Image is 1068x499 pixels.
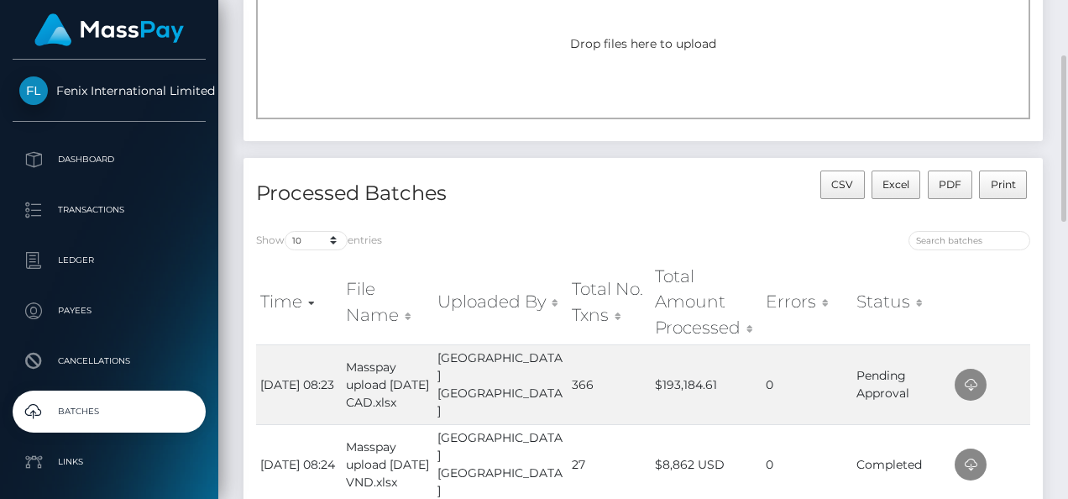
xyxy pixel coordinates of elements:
p: Payees [19,298,199,323]
td: 0 [762,344,851,424]
a: Links [13,441,206,483]
p: Batches [19,399,199,424]
th: Errors: activate to sort column ascending [762,260,851,344]
td: 366 [568,344,652,424]
td: $193,184.61 [651,344,762,424]
th: Total No. Txns: activate to sort column ascending [568,260,652,344]
label: Show entries [256,231,382,250]
img: MassPay Logo [34,13,184,46]
span: Print [991,178,1016,191]
span: Drop files here to upload [570,36,716,51]
button: Print [979,171,1027,199]
td: [DATE] 08:23 [256,344,342,424]
p: Dashboard [19,147,199,172]
a: Cancellations [13,340,206,382]
td: Pending Approval [852,344,951,424]
a: Payees [13,290,206,332]
h4: Processed Batches [256,179,631,208]
th: Total Amount Processed: activate to sort column ascending [651,260,762,344]
a: Transactions [13,189,206,231]
th: File Name: activate to sort column ascending [342,260,433,344]
span: Fenix International Limited [13,83,206,98]
a: Dashboard [13,139,206,181]
a: Batches [13,391,206,433]
td: [GEOGRAPHIC_DATA] [GEOGRAPHIC_DATA] [433,344,568,424]
span: CSV [831,178,853,191]
img: Fenix International Limited [19,76,48,105]
button: Excel [872,171,921,199]
p: Cancellations [19,349,199,374]
th: Time: activate to sort column ascending [256,260,342,344]
a: Ledger [13,239,206,281]
td: Masspay upload [DATE] CAD.xlsx [342,344,433,424]
th: Uploaded By: activate to sort column ascending [433,260,568,344]
th: Status: activate to sort column ascending [852,260,951,344]
span: PDF [939,178,961,191]
p: Ledger [19,248,199,273]
button: PDF [928,171,973,199]
input: Search batches [908,231,1030,250]
p: Transactions [19,197,199,223]
span: Excel [882,178,909,191]
button: CSV [820,171,865,199]
p: Links [19,449,199,475]
select: Showentries [285,231,348,250]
